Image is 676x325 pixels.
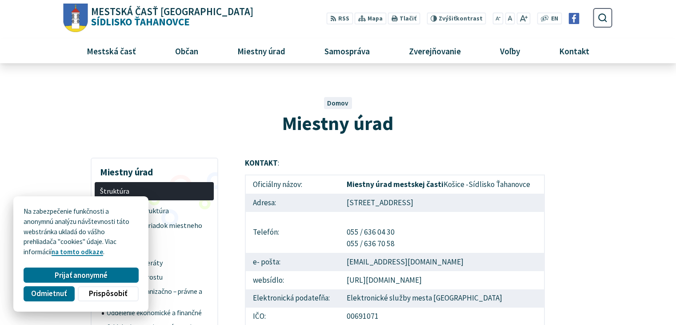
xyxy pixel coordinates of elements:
strong: Miestny úrad mestskej časti [347,179,444,189]
button: Nastaviť pôvodnú veľkosť písma [505,12,515,24]
span: Oddelenie ekonomické a finančné [107,306,209,321]
a: Samospráva [308,39,386,63]
span: Tlačiť [400,15,416,22]
button: Prijať anonymné [24,268,138,283]
a: 055 / 636 70 58 [347,239,395,248]
a: RSS [327,12,353,24]
td: Telefón: [245,212,340,253]
img: Prejsť na Facebook stránku [568,13,580,24]
span: RSS [338,14,349,24]
p: : [245,158,545,169]
button: Prispôsobiť [78,286,138,301]
span: Mapa [368,14,383,24]
button: Zväčšiť veľkosť písma [516,12,530,24]
span: Mestská časť [GEOGRAPHIC_DATA] [91,7,253,17]
td: Adresa: [245,194,340,212]
a: Kontakt [543,39,606,63]
a: Zverejňovanie [393,39,477,63]
span: Sídlisko Ťahanovce [88,7,254,27]
button: Tlačiť [388,12,420,24]
button: Zmenšiť veľkosť písma [493,12,504,24]
span: Oddelenia a referáty [100,256,209,270]
a: Voľby [484,39,536,63]
span: Štruktúra [100,184,209,199]
a: Prednosta MÚ [95,241,214,256]
a: Elektronické služby mesta [GEOGRAPHIC_DATA] [347,293,502,303]
a: Oddelenie ekonomické a finančné [102,306,214,321]
td: websídlo: [245,271,340,289]
span: Kontakt [556,39,593,63]
a: Kancelária starostu [102,270,214,284]
a: EN [549,14,561,24]
span: Prijať anonymné [55,271,108,280]
a: Organizačná štruktúra [95,203,214,218]
button: Odmietnuť [24,286,74,301]
td: e- pošta: [245,253,340,271]
span: Zvýšiť [439,15,456,22]
a: Mestská časť [70,39,152,63]
td: [EMAIL_ADDRESS][DOMAIN_NAME] [340,253,544,271]
td: Elektronická podateľňa: [245,289,340,308]
span: Mestská časť [83,39,139,63]
span: Prednosta MÚ [100,241,209,256]
a: Organizačný poriadok miestneho úradu [95,218,214,241]
a: na tomto odkaze [52,248,103,256]
a: 00691071 [347,311,379,321]
a: Logo Sídlisko Ťahanovce, prejsť na domovskú stránku. [64,4,253,32]
span: Odmietnuť [31,289,67,298]
strong: KONTAKT [245,158,278,168]
span: Voľby [497,39,524,63]
a: Oddelenia a referáty [95,256,214,270]
span: Zverejňovanie [405,39,464,63]
a: Občan [159,39,214,63]
td: Oficiálny názov: [245,175,340,194]
a: Štruktúra [95,182,214,200]
td: Košice -Sídlisko Ťahanovce [340,175,544,194]
span: kontrast [439,15,483,22]
span: Prispôsobiť [89,289,127,298]
span: Kancelária starostu [107,270,209,284]
span: Občan [172,39,201,63]
a: Mapa [355,12,386,24]
a: Oddelenie organizačno – právne a sociálne [102,284,214,306]
span: Miestny úrad [234,39,288,63]
img: Prejsť na domovskú stránku [64,4,88,32]
a: Miestny úrad [221,39,301,63]
span: Oddelenie organizačno – právne a sociálne [107,284,209,306]
h3: Miestny úrad [95,160,214,179]
span: Samospráva [321,39,373,63]
td: [URL][DOMAIN_NAME] [340,271,544,289]
p: Na zabezpečenie funkčnosti a anonymnú analýzu návštevnosti táto webstránka ukladá do vášho prehli... [24,207,138,257]
a: 055 / 636 04 30 [347,227,395,237]
span: Miestny úrad [282,111,393,135]
span: Organizačný poriadok miestneho úradu [100,218,209,241]
td: [STREET_ADDRESS] [340,194,544,212]
button: Zvýšiťkontrast [427,12,486,24]
span: Organizačná štruktúra [100,203,209,218]
a: Domov [327,99,348,107]
span: EN [551,14,558,24]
